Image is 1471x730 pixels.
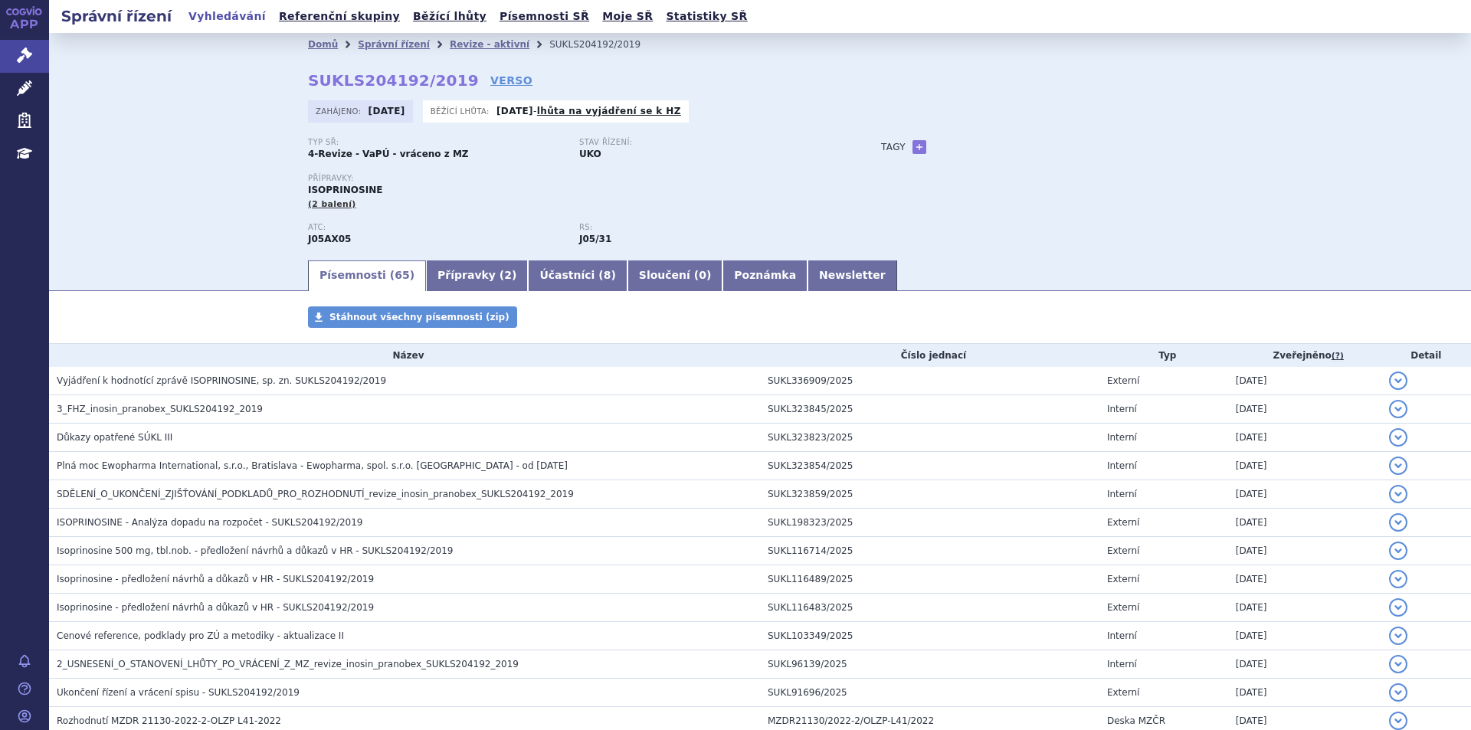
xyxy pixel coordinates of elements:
[537,106,681,116] a: lhůta na vyjádření se k HZ
[57,630,344,641] span: Cenové reference, podklady pro ZÚ a metodiky - aktualizace II
[1228,395,1381,424] td: [DATE]
[1099,344,1228,367] th: Typ
[760,480,1099,509] td: SUKL323859/2025
[308,39,338,50] a: Domů
[1389,372,1407,390] button: detail
[1107,489,1137,499] span: Interní
[1228,424,1381,452] td: [DATE]
[57,517,363,528] span: ISOPRINOSINE - Analýza dopadu na rozpočet - SUKLS204192/2019
[579,234,611,244] strong: inosin pranobex (methisoprinol)
[495,6,594,27] a: Písemnosti SŘ
[760,344,1099,367] th: Číslo jednací
[1228,344,1381,367] th: Zveřejněno
[57,687,300,698] span: Ukončení řízení a vrácení spisu - SUKLS204192/2019
[627,260,722,291] a: Sloučení (0)
[1228,367,1381,395] td: [DATE]
[395,269,409,281] span: 65
[1389,598,1407,617] button: detail
[496,105,681,117] p: -
[1389,683,1407,702] button: detail
[549,33,660,56] li: SUKLS204192/2019
[496,106,533,116] strong: [DATE]
[1389,457,1407,475] button: detail
[1107,659,1137,669] span: Interní
[1107,375,1139,386] span: Externí
[1332,351,1344,362] abbr: (?)
[308,185,382,195] span: ISOPRINOSINE
[722,260,808,291] a: Poznámka
[274,6,405,27] a: Referenční skupiny
[1228,480,1381,509] td: [DATE]
[1389,485,1407,503] button: detail
[1228,679,1381,707] td: [DATE]
[1228,594,1381,622] td: [DATE]
[1389,712,1407,730] button: detail
[1107,404,1137,414] span: Interní
[760,452,1099,480] td: SUKL323854/2025
[760,650,1099,679] td: SUKL96139/2025
[308,174,850,183] p: Přípravky:
[57,489,574,499] span: SDĚLENÍ_O_UKONČENÍ_ZJIŠŤOVÁNÍ_PODKLADŮ_PRO_ROZHODNUTÍ_revize_inosin_pranobex_SUKLS204192_2019
[760,565,1099,594] td: SUKL116489/2025
[308,199,356,209] span: (2 balení)
[528,260,627,291] a: Účastníci (8)
[1107,517,1139,528] span: Externí
[308,260,426,291] a: Písemnosti (65)
[358,39,430,50] a: Správní řízení
[760,622,1099,650] td: SUKL103349/2025
[1389,428,1407,447] button: detail
[1389,627,1407,645] button: detail
[604,269,611,281] span: 8
[57,375,386,386] span: Vyjádření k hodnotící zprávě ISOPRINOSINE, sp. zn. SUKLS204192/2019
[1107,687,1139,698] span: Externí
[579,138,835,147] p: Stav řízení:
[1107,574,1139,584] span: Externí
[579,223,835,232] p: RS:
[760,594,1099,622] td: SUKL116483/2025
[1389,655,1407,673] button: detail
[57,545,453,556] span: Isoprinosine 500 mg, tbl.nob. - předložení návrhů a důkazů v HR - SUKLS204192/2019
[431,105,493,117] span: Běžící lhůta:
[760,509,1099,537] td: SUKL198323/2025
[308,223,564,232] p: ATC:
[1228,622,1381,650] td: [DATE]
[329,312,509,322] span: Stáhnout všechny písemnosti (zip)
[490,73,532,88] a: VERSO
[504,269,512,281] span: 2
[49,344,760,367] th: Název
[49,5,184,27] h2: Správní řízení
[598,6,657,27] a: Moje SŘ
[1228,537,1381,565] td: [DATE]
[308,306,517,328] a: Stáhnout všechny písemnosti (zip)
[760,679,1099,707] td: SUKL91696/2025
[308,234,351,244] strong: INOSIN PRANOBEX
[308,138,564,147] p: Typ SŘ:
[426,260,528,291] a: Přípravky (2)
[57,715,281,726] span: Rozhodnutí MZDR 21130-2022-2-OLZP L41-2022
[1228,452,1381,480] td: [DATE]
[1228,650,1381,679] td: [DATE]
[1228,565,1381,594] td: [DATE]
[760,537,1099,565] td: SUKL116714/2025
[57,460,568,471] span: Plná moc Ewopharma International, s.r.o., Bratislava - Ewopharma, spol. s.r.o. Praha - od 6.5.2025
[881,138,906,156] h3: Tagy
[316,105,364,117] span: Zahájeno:
[1389,400,1407,418] button: detail
[57,574,374,584] span: Isoprinosine - předložení návrhů a důkazů v HR - SUKLS204192/2019
[1107,602,1139,613] span: Externí
[57,404,263,414] span: 3_FHZ_inosin_pranobex_SUKLS204192_2019
[57,659,519,669] span: 2_USNESENÍ_O_STANOVENÍ_LHŮTY_PO_VRÁCENÍ_Z_MZ_revize_inosin_pranobex_SUKLS204192_2019
[760,367,1099,395] td: SUKL336909/2025
[308,149,469,159] strong: 4-Revize - VaPÚ - vráceno z MZ
[57,602,374,613] span: Isoprinosine - předložení návrhů a důkazů v HR - SUKLS204192/2019
[579,149,601,159] strong: UKO
[369,106,405,116] strong: [DATE]
[308,71,479,90] strong: SUKLS204192/2019
[760,395,1099,424] td: SUKL323845/2025
[1389,570,1407,588] button: detail
[760,424,1099,452] td: SUKL323823/2025
[1107,630,1137,641] span: Interní
[408,6,491,27] a: Běžící lhůty
[808,260,897,291] a: Newsletter
[1107,545,1139,556] span: Externí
